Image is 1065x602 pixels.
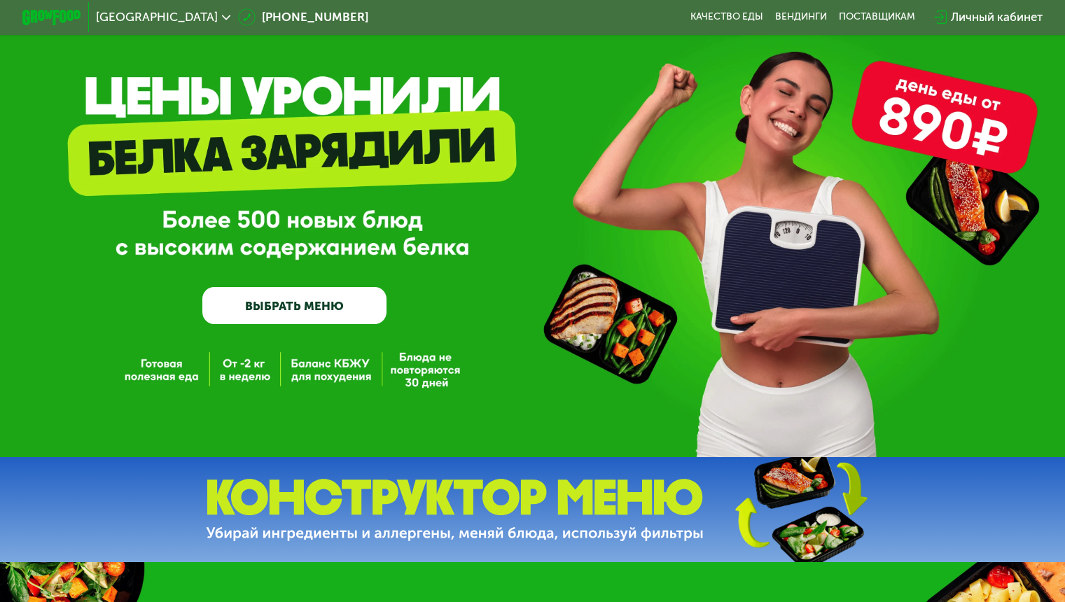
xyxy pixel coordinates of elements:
[839,11,915,23] div: поставщикам
[96,11,218,23] span: [GEOGRAPHIC_DATA]
[775,11,827,23] a: Вендинги
[238,8,368,26] a: [PHONE_NUMBER]
[690,11,763,23] a: Качество еды
[951,8,1043,26] div: Личный кабинет
[202,287,387,324] a: ВЫБРАТЬ МЕНЮ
